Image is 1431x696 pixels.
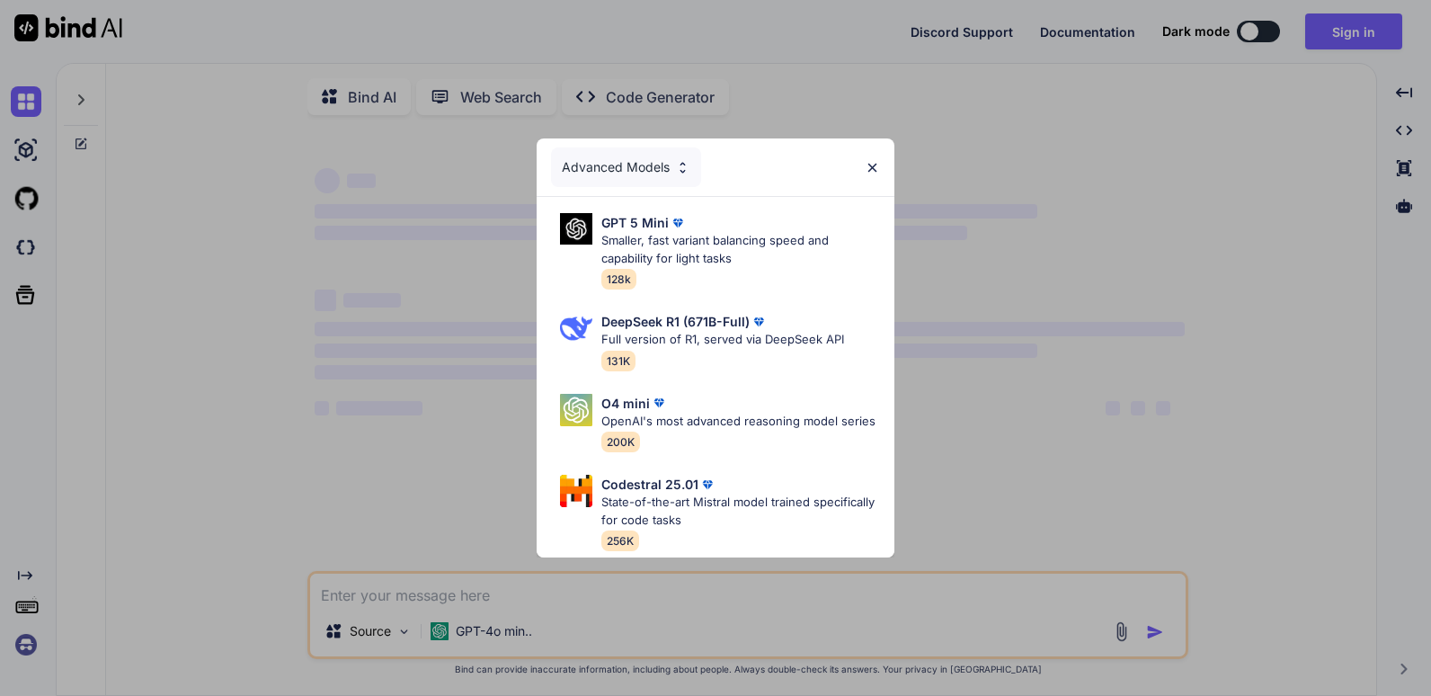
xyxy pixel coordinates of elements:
[560,213,592,245] img: Pick Models
[601,394,650,413] p: O4 mini
[601,331,844,349] p: Full version of R1, served via DeepSeek API
[560,475,592,507] img: Pick Models
[601,213,669,232] p: GPT 5 Mini
[560,312,592,344] img: Pick Models
[601,269,636,290] span: 128k
[601,413,875,431] p: OpenAI's most advanced reasoning model series
[601,531,639,551] span: 256K
[669,214,687,232] img: premium
[551,147,701,187] div: Advanced Models
[560,394,592,426] img: Pick Models
[698,476,716,494] img: premium
[601,475,698,494] p: Codestral 25.01
[601,351,636,371] span: 131K
[601,432,640,452] span: 200K
[650,394,668,412] img: premium
[865,160,880,175] img: close
[601,232,880,267] p: Smaller, fast variant balancing speed and capability for light tasks
[601,312,750,331] p: DeepSeek R1 (671B-Full)
[750,313,768,331] img: premium
[675,160,690,175] img: Pick Models
[601,494,880,529] p: State-of-the-art Mistral model trained specifically for code tasks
